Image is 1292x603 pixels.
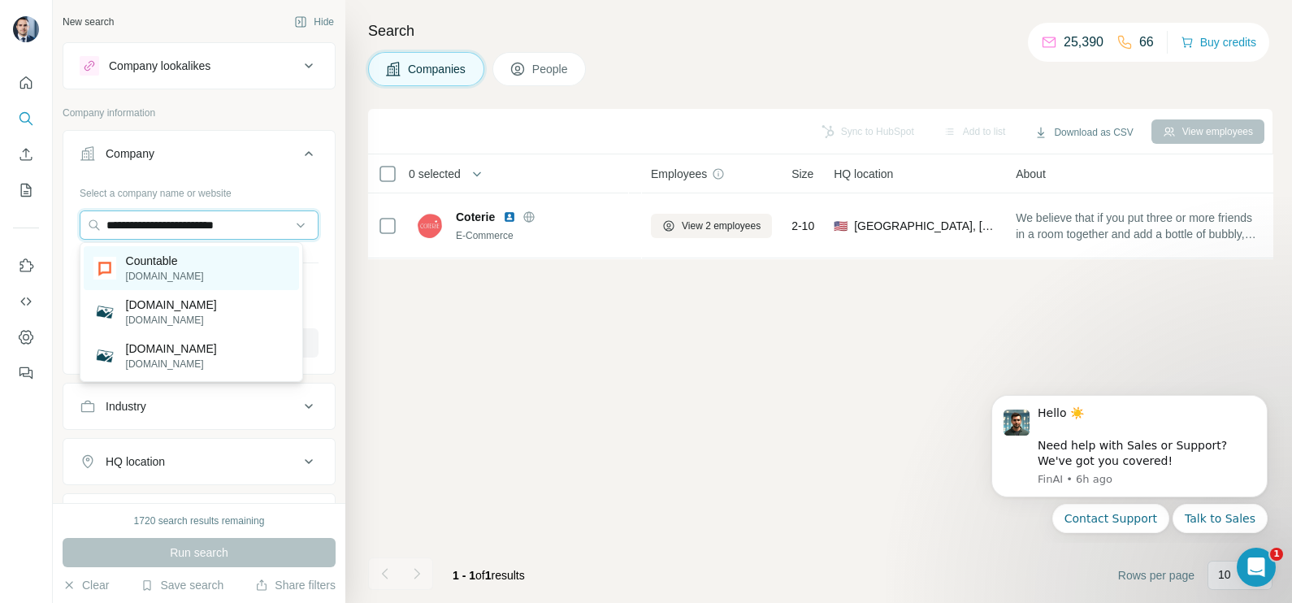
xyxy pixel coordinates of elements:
img: Logo of Coterie [417,213,443,239]
span: Employees [651,166,707,182]
button: Search [13,104,39,133]
button: Download as CSV [1023,120,1144,145]
img: Avatar [13,16,39,42]
button: Hide [283,10,345,34]
div: Close [280,26,309,55]
button: Dashboard [13,323,39,352]
span: Messages [135,494,191,505]
span: 🇺🇸 [834,218,848,234]
div: Company lookalikes [109,58,210,74]
span: 1 [1270,548,1283,561]
button: Annual revenue ($) [63,497,335,536]
span: Coterie [456,209,495,225]
span: [GEOGRAPHIC_DATA], [US_STATE] [854,218,996,234]
div: Industry [106,398,146,414]
button: Help [217,453,325,518]
button: Use Surfe API [13,287,39,316]
p: 10 [1218,566,1231,583]
button: Enrich CSV [13,140,39,169]
span: 1 - 1 [453,569,475,582]
div: E-Commerce [456,228,631,243]
button: View 2 employees [651,214,772,238]
button: Share filters [255,577,336,593]
span: View 2 employees [682,219,761,233]
button: Company lookalikes [63,46,335,85]
img: logo [33,31,48,57]
span: About [1016,166,1046,182]
button: Company [63,134,335,180]
span: Home [36,494,72,505]
img: mainelyaccountable.com [93,301,116,323]
iframe: Intercom live chat [1237,548,1276,587]
span: of [475,569,485,582]
div: 1720 search results remaining [134,514,265,528]
span: 1 [485,569,492,582]
img: Countable [93,257,116,280]
div: All services are online [33,323,292,340]
span: Companies [408,61,467,77]
div: New search [63,15,114,29]
button: View status page [33,346,292,379]
div: Ask a questionAI Agent and team can help [16,399,309,461]
div: Profile image for Miranda [221,26,254,59]
span: HQ location [834,166,893,182]
p: [DOMAIN_NAME] [126,297,217,313]
span: Help [258,494,284,505]
button: HQ location [63,442,335,481]
button: Buy credits [1181,31,1256,54]
img: LinkedIn logo [503,210,516,223]
p: [DOMAIN_NAME] [126,357,217,371]
div: AI Agent and team can help [33,430,272,447]
div: Ask a question [33,413,272,430]
div: HQ location [106,453,165,470]
span: Size [791,166,813,182]
p: [DOMAIN_NAME] [126,313,217,328]
iframe: Intercom notifications message [967,381,1292,543]
button: Industry [63,387,335,426]
p: [DOMAIN_NAME] [126,341,217,357]
p: Hi [PERSON_NAME][EMAIL_ADDRESS][DOMAIN_NAME] 👋 [33,115,293,198]
p: Company information [63,106,336,120]
img: Profile image for Christian [190,26,223,59]
div: Company [106,145,154,162]
button: Quick start [13,68,39,98]
span: We believe that if you put three or more friends in a room together and add a bottle of bubbly, y... [1016,210,1256,242]
button: Clear [63,577,109,593]
p: [DOMAIN_NAME] [126,269,204,284]
button: Use Surfe on LinkedIn [13,251,39,280]
span: 0 selected [409,166,461,182]
span: 2-10 [791,218,814,234]
button: Messages [108,453,216,518]
img: holdingaccountable.com [93,345,116,367]
img: Profile image for Aurélie [159,26,192,59]
span: results [453,569,525,582]
div: Select a company name or website [80,180,319,201]
h2: Status Surfe [33,260,292,277]
p: 25,390 [1064,33,1103,52]
button: My lists [13,176,39,205]
p: How can we help? [33,198,293,226]
p: 66 [1139,33,1154,52]
h4: Search [368,20,1272,42]
span: Rows per page [1118,567,1194,583]
button: Save search [141,577,223,593]
p: Countable [126,253,204,269]
span: People [532,61,570,77]
button: Feedback [13,358,39,388]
